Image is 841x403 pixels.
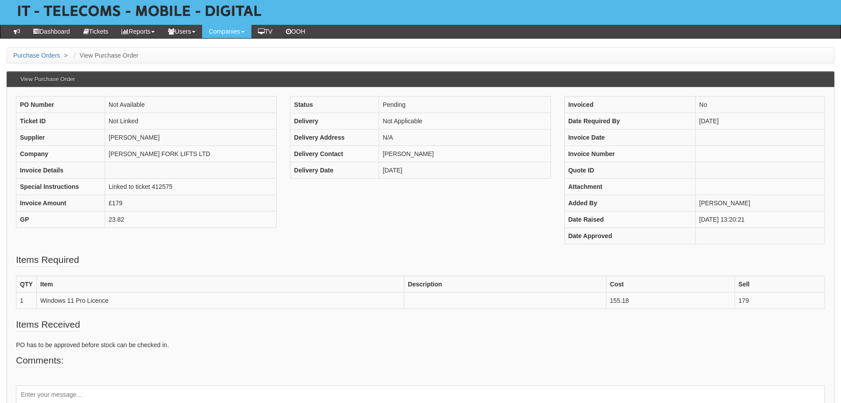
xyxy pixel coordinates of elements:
[564,162,695,179] th: Quote ID
[696,195,825,211] td: [PERSON_NAME]
[105,113,277,129] td: Not Linked
[105,97,277,113] td: Not Available
[77,25,115,38] a: Tickets
[16,293,37,309] td: 1
[564,179,695,195] th: Attachment
[290,113,379,129] th: Delivery
[290,129,379,146] th: Delivery Address
[290,146,379,162] th: Delivery Contact
[16,318,80,332] legend: Items Received
[564,146,695,162] th: Invoice Number
[404,276,606,293] th: Description
[105,146,277,162] td: [PERSON_NAME] FORK LIFTS LTD
[379,162,551,179] td: [DATE]
[105,195,277,211] td: £179
[379,97,551,113] td: Pending
[16,72,79,87] h3: View Purchase Order
[564,129,695,146] th: Invoice Date
[379,146,551,162] td: [PERSON_NAME]
[735,293,825,309] td: 179
[16,179,105,195] th: Special Instructions
[16,276,37,293] th: QTY
[16,195,105,211] th: Invoice Amount
[16,146,105,162] th: Company
[696,211,825,228] td: [DATE] 13:20:21
[564,211,695,228] th: Date Raised
[36,293,404,309] td: Windows 11 Pro Licence
[27,25,77,38] a: Dashboard
[606,276,735,293] th: Cost
[696,97,825,113] td: No
[16,113,105,129] th: Ticket ID
[16,340,825,349] p: PO has to be approved before stock can be checked in.
[115,25,161,38] a: Reports
[16,162,105,179] th: Invoice Details
[105,179,277,195] td: Linked to ticket 412575
[16,129,105,146] th: Supplier
[161,25,202,38] a: Users
[696,113,825,129] td: [DATE]
[606,293,735,309] td: 155.18
[564,113,695,129] th: Date Required By
[16,354,63,368] legend: Comments:
[379,129,551,146] td: N/A
[564,195,695,211] th: Added By
[290,97,379,113] th: Status
[13,52,60,59] a: Purchase Orders
[290,162,379,179] th: Delivery Date
[72,51,139,60] li: View Purchase Order
[105,211,277,228] td: 23.82
[251,25,279,38] a: TV
[379,113,551,129] td: Not Applicable
[36,276,404,293] th: Item
[16,253,79,267] legend: Items Required
[202,25,251,38] a: Companies
[105,129,277,146] td: [PERSON_NAME]
[16,97,105,113] th: PO Number
[16,211,105,228] th: GP
[735,276,825,293] th: Sell
[564,228,695,244] th: Date Approved
[62,52,70,59] span: >
[564,97,695,113] th: Invoiced
[279,25,312,38] a: OOH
